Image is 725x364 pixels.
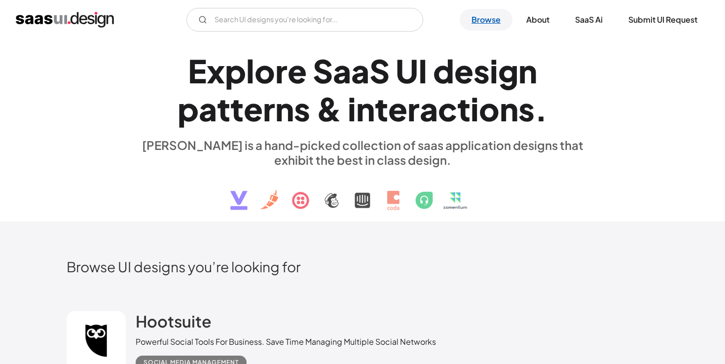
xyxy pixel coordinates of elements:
[348,90,356,128] div: i
[16,12,114,28] a: home
[479,90,500,128] div: o
[136,52,589,128] h1: Explore SaaS UI design patterns & interactions.
[225,52,246,90] div: p
[136,138,589,167] div: [PERSON_NAME] is a hand-picked collection of saas application designs that exhibit the best in cl...
[254,52,275,90] div: o
[518,52,537,90] div: n
[460,9,512,31] a: Browse
[67,258,658,275] h2: Browse UI designs you’re looking for
[471,90,479,128] div: i
[500,90,518,128] div: n
[178,90,199,128] div: p
[188,52,207,90] div: E
[563,9,615,31] a: SaaS Ai
[199,90,217,128] div: a
[375,90,388,128] div: t
[246,52,254,90] div: l
[244,90,263,128] div: e
[498,52,518,90] div: g
[275,52,288,90] div: r
[514,9,561,31] a: About
[136,311,212,336] a: Hootsuite
[490,52,498,90] div: i
[438,90,457,128] div: c
[288,52,307,90] div: e
[333,52,351,90] div: a
[454,52,473,90] div: e
[313,52,333,90] div: S
[388,90,407,128] div: e
[420,90,438,128] div: a
[535,90,547,128] div: .
[407,90,420,128] div: r
[396,52,418,90] div: U
[616,9,709,31] a: Submit UI Request
[433,52,454,90] div: d
[136,336,436,348] div: Powerful Social Tools For Business. Save Time Managing Multiple Social Networks
[473,52,490,90] div: s
[457,90,471,128] div: t
[207,52,225,90] div: x
[275,90,294,128] div: n
[518,90,535,128] div: s
[351,52,369,90] div: a
[316,90,342,128] div: &
[356,90,375,128] div: n
[217,90,230,128] div: t
[294,90,310,128] div: s
[136,311,212,331] h2: Hootsuite
[418,52,427,90] div: I
[186,8,423,32] input: Search UI designs you're looking for...
[263,90,275,128] div: r
[213,167,512,218] img: text, icon, saas logo
[230,90,244,128] div: t
[186,8,423,32] form: Email Form
[369,52,390,90] div: S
